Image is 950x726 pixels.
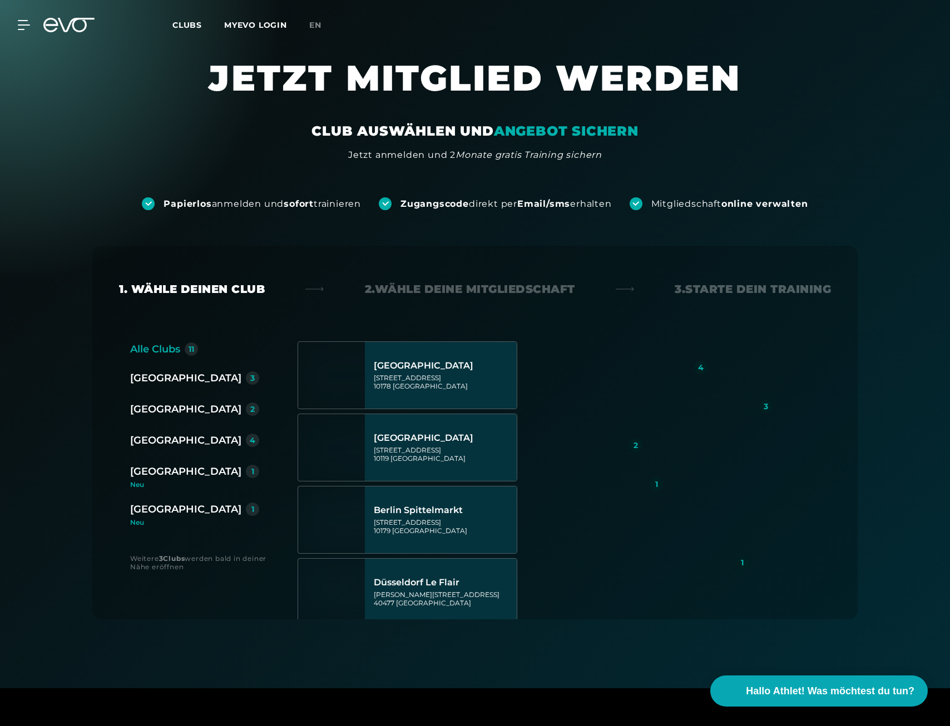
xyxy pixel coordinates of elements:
span: en [309,20,321,30]
div: anmelden und trainieren [164,198,361,210]
div: [GEOGRAPHIC_DATA] [130,432,241,448]
div: 2 [634,441,638,449]
div: CLUB AUSWÄHLEN UND [311,122,638,140]
div: 1 [655,480,658,488]
strong: Clubs [163,554,185,563]
div: 1 [741,559,744,566]
div: [GEOGRAPHIC_DATA] [130,370,241,386]
div: Jetzt anmelden und 2 [348,148,602,162]
div: [GEOGRAPHIC_DATA] [374,360,513,371]
div: direkt per erhalten [400,198,611,210]
div: [STREET_ADDRESS] 10178 [GEOGRAPHIC_DATA] [374,374,513,390]
div: 3. Starte dein Training [675,281,831,297]
div: [GEOGRAPHIC_DATA] [130,401,241,417]
div: 3 [250,374,255,382]
div: [STREET_ADDRESS] 10119 [GEOGRAPHIC_DATA] [374,446,513,463]
span: Hallo Athlet! Was möchtest du tun? [746,684,914,699]
div: 2 [250,405,255,413]
div: [GEOGRAPHIC_DATA] [374,432,513,444]
div: [GEOGRAPHIC_DATA] [130,464,241,479]
button: Hallo Athlet! Was möchtest du tun? [710,675,928,707]
div: [STREET_ADDRESS] 10179 [GEOGRAPHIC_DATA] [374,518,513,535]
div: Neu [130,481,268,488]
strong: Zugangscode [400,198,469,209]
div: 2. Wähle deine Mitgliedschaft [365,281,575,297]
div: Mitgliedschaft [651,198,808,210]
div: 1. Wähle deinen Club [119,281,265,297]
div: 1 [251,468,254,475]
a: MYEVO LOGIN [224,20,287,30]
div: 11 [189,345,194,353]
span: Clubs [172,20,202,30]
a: en [309,19,335,32]
strong: Email/sms [517,198,570,209]
div: [GEOGRAPHIC_DATA] [130,501,241,517]
div: Weitere werden bald in deiner Nähe eröffnen [130,554,275,571]
h1: JETZT MITGLIED WERDEN [141,56,809,122]
div: 3 [764,402,768,410]
a: Clubs [172,19,224,30]
div: 1 [251,505,254,513]
div: 4 [698,364,704,371]
strong: 3 [159,554,164,563]
div: Düsseldorf Le Flair [374,577,513,588]
strong: online verwalten [721,198,808,209]
div: [PERSON_NAME][STREET_ADDRESS] 40477 [GEOGRAPHIC_DATA] [374,590,513,607]
div: Alle Clubs [130,341,180,357]
em: ANGEBOT SICHERN [494,123,639,139]
strong: sofort [284,198,314,209]
strong: Papierlos [164,198,211,209]
em: Monate gratis Training sichern [456,150,602,160]
div: 4 [250,436,255,444]
div: Neu [130,519,259,526]
div: Berlin Spittelmarkt [374,505,513,516]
